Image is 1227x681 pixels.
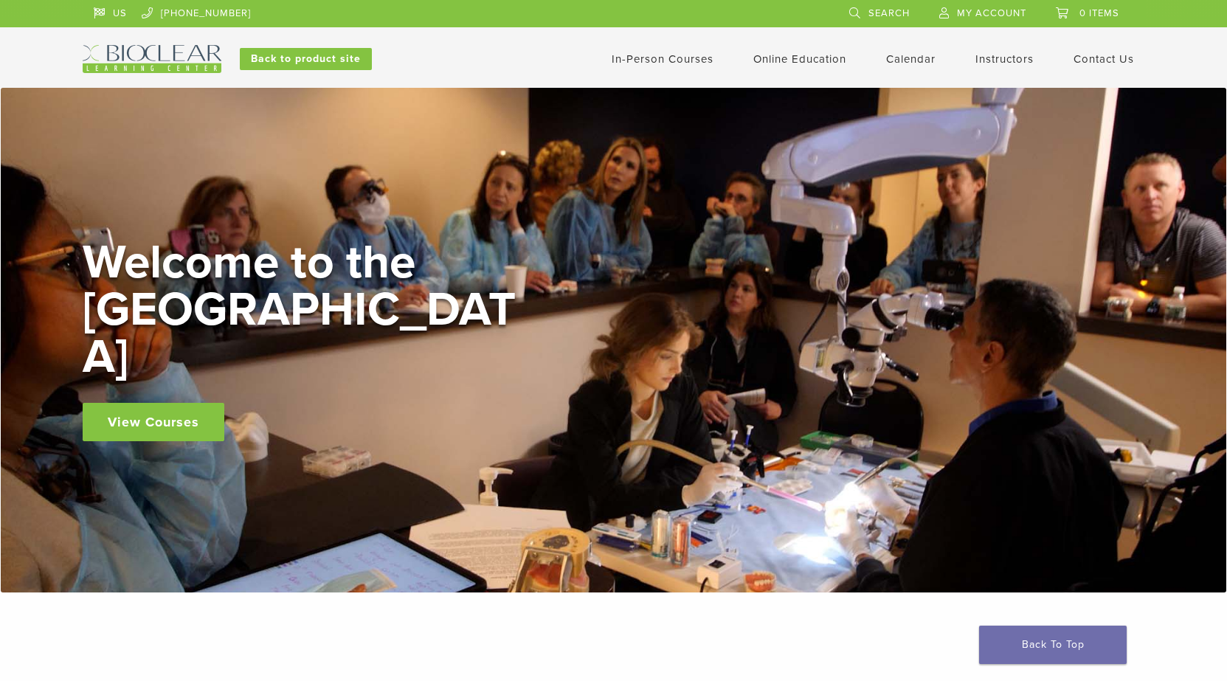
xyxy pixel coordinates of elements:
a: Online Education [753,52,846,66]
a: In-Person Courses [612,52,713,66]
a: Instructors [975,52,1034,66]
a: View Courses [83,403,224,441]
span: 0 items [1079,7,1119,19]
img: Bioclear [83,45,221,73]
span: My Account [957,7,1026,19]
a: Contact Us [1074,52,1134,66]
a: Back To Top [979,626,1127,664]
h2: Welcome to the [GEOGRAPHIC_DATA] [83,239,525,381]
a: Calendar [886,52,936,66]
a: Back to product site [240,48,372,70]
span: Search [868,7,910,19]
